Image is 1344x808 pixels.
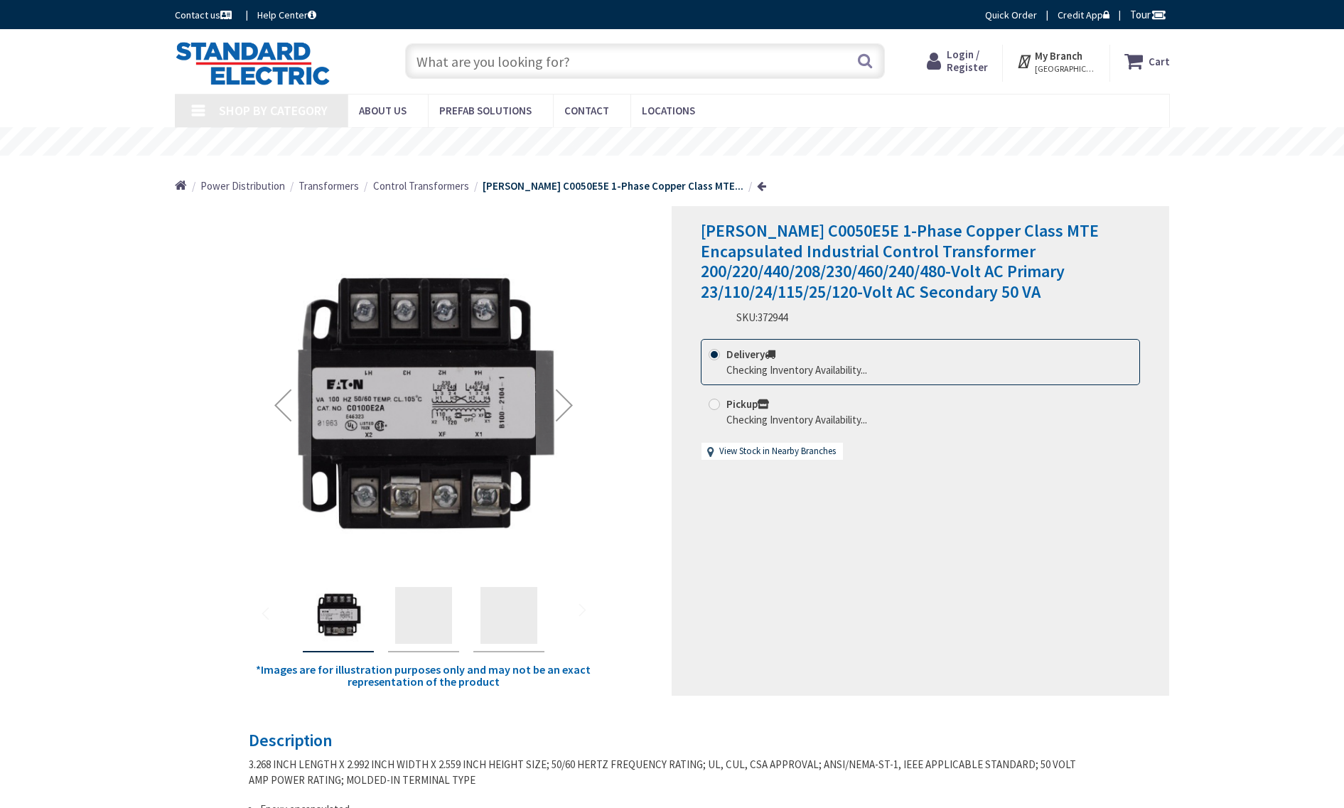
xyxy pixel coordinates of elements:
[200,178,285,193] a: Power Distribution
[405,43,885,79] input: What are you looking for?
[701,220,1099,303] span: [PERSON_NAME] C0050E5E 1-Phase Copper Class MTE Encapsulated Industrial Control Transformer 200/2...
[1130,8,1166,21] span: Tour
[175,8,235,22] a: Contact us
[726,397,769,411] strong: Pickup
[299,178,359,193] a: Transformers
[175,41,330,85] img: Standard Electric
[448,135,928,151] rs-layer: [MEDICAL_DATA]: Our Commitment to Our Employees and Customers
[985,8,1037,22] a: Quick Order
[726,362,867,377] div: Checking Inventory Availability...
[1058,8,1109,22] a: Credit App
[249,731,1085,750] h3: Description
[947,48,988,74] span: Login / Register
[388,580,459,652] div: Eaton C0050E5E 1-Phase Copper Class MTE Encapsulated Industrial Control Transformer 200/220/440/2...
[310,587,367,644] img: Eaton C0050E5E 1-Phase Copper Class MTE Encapsulated Industrial Control Transformer 200/220/440/2...
[726,348,775,361] strong: Delivery
[536,236,593,574] div: Next
[219,102,328,119] span: Shop By Category
[726,412,867,427] div: Checking Inventory Availability...
[299,179,359,193] span: Transformers
[719,445,836,458] a: View Stock in Nearby Branches
[373,179,469,193] span: Control Transformers
[758,311,787,324] span: 372944
[1124,48,1170,74] a: Cart
[927,48,988,74] a: Login / Register
[200,179,285,193] span: Power Distribution
[1035,63,1095,75] span: [GEOGRAPHIC_DATA], [GEOGRAPHIC_DATA]
[1016,48,1095,74] div: My Branch [GEOGRAPHIC_DATA], [GEOGRAPHIC_DATA]
[254,664,593,689] h5: *Images are for illustration purposes only and may not be an exact representation of the product
[254,236,593,574] img: Eaton C0050E5E 1-Phase Copper Class MTE Encapsulated Industrial Control Transformer 200/220/440/2...
[736,310,787,325] div: SKU:
[483,179,743,193] strong: [PERSON_NAME] C0050E5E 1-Phase Copper Class MTE...
[642,104,695,117] span: Locations
[1035,49,1082,63] strong: My Branch
[257,8,316,22] a: Help Center
[1149,48,1170,74] strong: Cart
[254,236,311,574] div: Previous
[439,104,532,117] span: Prefab Solutions
[564,104,609,117] span: Contact
[373,178,469,193] a: Control Transformers
[249,757,1085,787] div: 3.268 INCH LENGTH X 2.992 INCH WIDTH X 2.559 INCH HEIGHT SIZE; 50/60 HERTZ FREQUENCY RATING; UL, ...
[473,580,544,652] div: Eaton C0050E5E 1-Phase Copper Class MTE Encapsulated Industrial Control Transformer 200/220/440/2...
[303,580,374,652] div: Eaton C0050E5E 1-Phase Copper Class MTE Encapsulated Industrial Control Transformer 200/220/440/2...
[359,104,407,117] span: About Us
